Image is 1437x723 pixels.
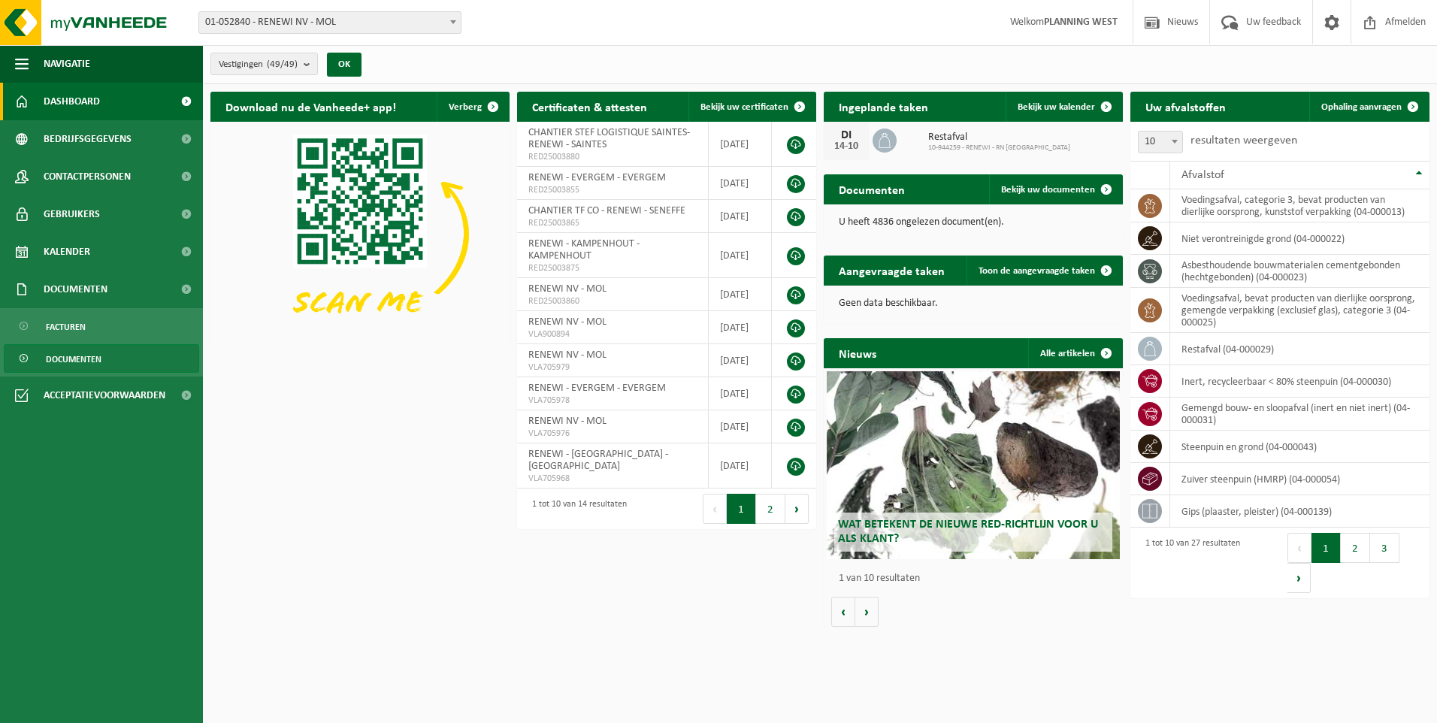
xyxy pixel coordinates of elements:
p: Geen data beschikbaar. [839,298,1108,309]
span: RED25003880 [528,151,697,163]
span: CHANTIER TF CO - RENEWI - SENEFFE [528,205,685,216]
p: U heeft 4836 ongelezen document(en). [839,217,1108,228]
span: RED25003875 [528,262,697,274]
td: voedingsafval, categorie 3, bevat producten van dierlijke oorsprong, kunststof verpakking (04-000... [1170,189,1429,222]
td: [DATE] [709,377,772,410]
img: Download de VHEPlus App [210,122,510,346]
span: 10 [1138,131,1183,153]
span: RENEWI NV - MOL [528,416,607,427]
span: 01-052840 - RENEWI NV - MOL [198,11,461,34]
h2: Aangevraagde taken [824,256,960,285]
h2: Nieuws [824,338,891,368]
p: 1 van 10 resultaten [839,573,1115,584]
button: 1 [1311,533,1341,563]
count: (49/49) [267,59,298,69]
span: Wat betekent de nieuwe RED-richtlijn voor u als klant? [838,519,1098,545]
span: Restafval [928,132,1070,144]
div: DI [831,129,861,141]
label: resultaten weergeven [1190,135,1297,147]
a: Documenten [4,344,199,373]
div: 1 tot 10 van 27 resultaten [1138,531,1240,594]
span: RENEWI - EVERGEM - EVERGEM [528,383,666,394]
span: VLA900894 [528,328,697,340]
td: [DATE] [709,167,772,200]
span: Contactpersonen [44,158,131,195]
span: Vestigingen [219,53,298,76]
button: Vestigingen(49/49) [210,53,318,75]
td: [DATE] [709,233,772,278]
a: Toon de aangevraagde taken [967,256,1121,286]
a: Ophaling aanvragen [1309,92,1428,122]
h2: Download nu de Vanheede+ app! [210,92,411,121]
span: VLA705976 [528,428,697,440]
td: [DATE] [709,122,772,167]
a: Facturen [4,312,199,340]
td: [DATE] [709,200,772,233]
button: Verberg [437,92,508,122]
td: [DATE] [709,311,772,344]
td: [DATE] [709,278,772,311]
span: VLA705978 [528,395,697,407]
span: Ophaling aanvragen [1321,102,1402,112]
div: 14-10 [831,141,861,152]
td: gemengd bouw- en sloopafval (inert en niet inert) (04-000031) [1170,398,1429,431]
span: Navigatie [44,45,90,83]
button: Next [785,494,809,524]
td: zuiver steenpuin (HMRP) (04-000054) [1170,463,1429,495]
span: Acceptatievoorwaarden [44,377,165,414]
span: Bekijk uw certificaten [700,102,788,112]
strong: PLANNING WEST [1044,17,1118,28]
span: CHANTIER STEF LOGISTIQUE SAINTES- RENEWI - SAINTES [528,127,690,150]
span: Dashboard [44,83,100,120]
span: RENEWI - [GEOGRAPHIC_DATA] - [GEOGRAPHIC_DATA] [528,449,668,472]
span: Facturen [46,313,86,341]
span: Bekijk uw documenten [1001,185,1095,195]
span: VLA705979 [528,361,697,374]
td: voedingsafval, bevat producten van dierlijke oorsprong, gemengde verpakking (exclusief glas), cat... [1170,288,1429,333]
span: Verberg [449,102,482,112]
span: Bekijk uw kalender [1018,102,1095,112]
span: RENEWI NV - MOL [528,349,607,361]
button: 3 [1370,533,1399,563]
h2: Ingeplande taken [824,92,943,121]
button: 2 [756,494,785,524]
td: restafval (04-000029) [1170,333,1429,365]
button: 1 [727,494,756,524]
button: Volgende [855,597,879,627]
span: RENEWI NV - MOL [528,316,607,328]
span: Documenten [44,271,107,308]
span: 10 [1139,132,1182,153]
a: Bekijk uw kalender [1006,92,1121,122]
span: 10-944259 - RENEWI - RN [GEOGRAPHIC_DATA] [928,144,1070,153]
button: Previous [703,494,727,524]
h2: Documenten [824,174,920,204]
span: RENEWI NV - MOL [528,283,607,295]
button: Previous [1287,533,1311,563]
td: [DATE] [709,410,772,443]
button: OK [327,53,362,77]
td: steenpuin en grond (04-000043) [1170,431,1429,463]
a: Bekijk uw certificaten [688,92,815,122]
h2: Uw afvalstoffen [1130,92,1241,121]
span: Toon de aangevraagde taken [979,266,1095,276]
td: [DATE] [709,443,772,489]
h2: Certificaten & attesten [517,92,662,121]
a: Bekijk uw documenten [989,174,1121,204]
td: inert, recycleerbaar < 80% steenpuin (04-000030) [1170,365,1429,398]
a: Wat betekent de nieuwe RED-richtlijn voor u als klant? [827,371,1120,559]
button: 2 [1341,533,1370,563]
td: [DATE] [709,344,772,377]
div: 1 tot 10 van 14 resultaten [525,492,627,525]
span: Documenten [46,345,101,374]
span: Bedrijfsgegevens [44,120,132,158]
span: 01-052840 - RENEWI NV - MOL [199,12,461,33]
span: RED25003865 [528,217,697,229]
span: Kalender [44,233,90,271]
span: RED25003855 [528,184,697,196]
span: RED25003860 [528,295,697,307]
span: Gebruikers [44,195,100,233]
button: Vorige [831,597,855,627]
span: RENEWI - EVERGEM - EVERGEM [528,172,666,183]
span: RENEWI - KAMPENHOUT - KAMPENHOUT [528,238,640,262]
span: VLA705968 [528,473,697,485]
